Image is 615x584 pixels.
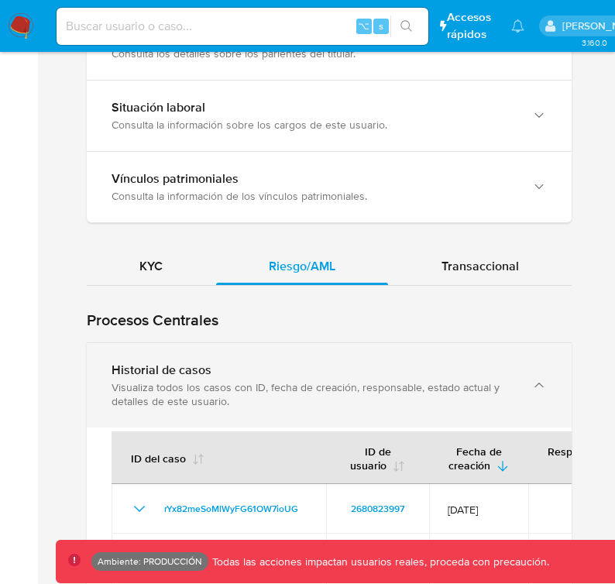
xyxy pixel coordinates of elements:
[511,19,524,33] a: Notificaciones
[208,555,549,569] p: Todas las acciones impactan usuarios reales, proceda con precaución.
[582,36,607,49] span: 3.160.0
[379,19,383,33] span: s
[269,257,335,275] span: Riesgo/AML
[87,311,572,330] h1: Procesos Centrales
[139,257,163,275] span: KYC
[447,9,496,42] span: Accesos rápidos
[441,257,519,275] span: Transaccional
[358,19,369,33] span: ⌥
[390,15,422,37] button: search-icon
[98,558,202,565] p: Ambiente: PRODUCCIÓN
[57,16,428,36] input: Buscar usuario o caso...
